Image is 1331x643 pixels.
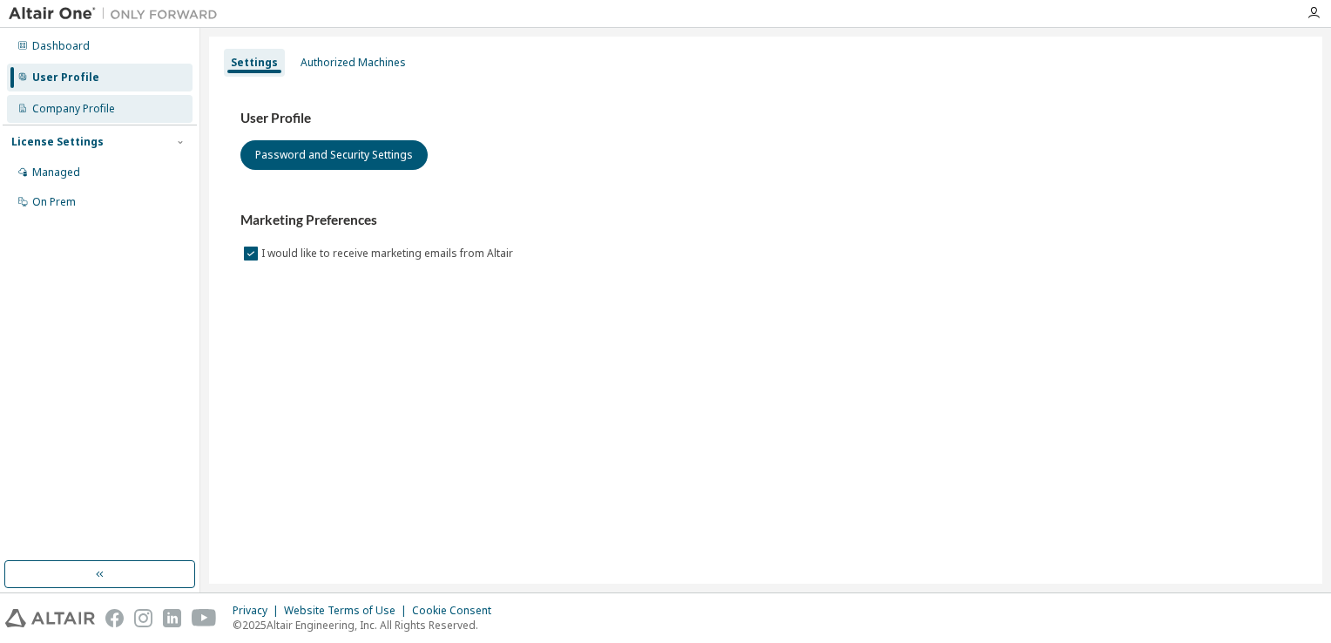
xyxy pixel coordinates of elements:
img: Altair One [9,5,226,23]
div: Managed [32,166,80,179]
p: © 2025 Altair Engineering, Inc. All Rights Reserved. [233,618,502,633]
div: Cookie Consent [412,604,502,618]
label: I would like to receive marketing emails from Altair [261,243,517,264]
img: instagram.svg [134,609,152,627]
div: Settings [231,56,278,70]
div: License Settings [11,135,104,149]
img: linkedin.svg [163,609,181,627]
div: Website Terms of Use [284,604,412,618]
div: On Prem [32,195,76,209]
div: Authorized Machines [301,56,406,70]
button: Password and Security Settings [240,140,428,170]
h3: User Profile [240,110,1291,127]
div: User Profile [32,71,99,85]
div: Privacy [233,604,284,618]
img: youtube.svg [192,609,217,627]
h3: Marketing Preferences [240,212,1291,229]
img: facebook.svg [105,609,124,627]
img: altair_logo.svg [5,609,95,627]
div: Dashboard [32,39,90,53]
div: Company Profile [32,102,115,116]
